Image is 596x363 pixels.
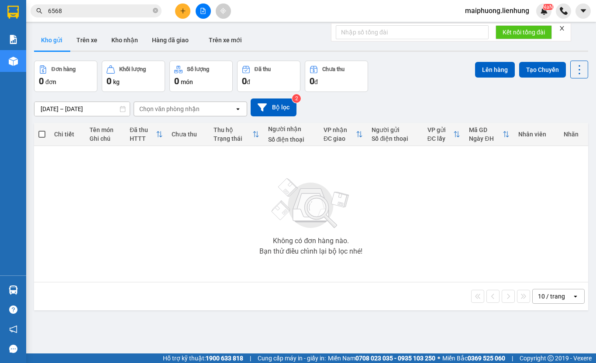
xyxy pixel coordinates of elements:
[214,135,252,142] div: Trạng thái
[548,355,554,361] span: copyright
[519,62,566,78] button: Tạo Chuyến
[163,353,243,363] span: Hỗ trợ kỹ thuật:
[267,173,355,234] img: svg+xml;base64,PHN2ZyBjbGFzcz0ibGlzdC1wbHVnX19zdmciIHhtbG5zPSJodHRwOi8vd3d3LnczLm9yZy8yMDAwL3N2Zy...
[251,98,296,116] button: Bộ lọc
[458,5,536,16] span: maiphuong.lienhung
[102,61,165,92] button: Khối lượng0kg
[518,131,555,138] div: Nhân viên
[559,25,565,31] span: close
[324,126,356,133] div: VP nhận
[579,7,587,15] span: caret-down
[181,78,193,85] span: món
[234,105,241,112] svg: open
[113,78,120,85] span: kg
[206,355,243,362] strong: 1900 633 818
[423,123,465,146] th: Toggle SortBy
[153,8,158,13] span: close-circle
[187,66,209,72] div: Số lượng
[130,126,156,133] div: Đã thu
[9,325,17,333] span: notification
[255,66,271,72] div: Đã thu
[153,7,158,15] span: close-circle
[268,136,315,143] div: Số điện thoại
[542,4,553,10] sup: NaN
[292,94,301,103] sup: 2
[39,76,44,86] span: 0
[572,293,579,300] svg: open
[250,353,251,363] span: |
[237,61,300,92] button: Đã thu0đ
[575,3,591,19] button: caret-down
[175,3,190,19] button: plus
[174,76,179,86] span: 0
[273,237,349,244] div: Không có đơn hàng nào.
[310,76,314,86] span: 0
[268,126,315,132] div: Người nhận
[9,345,17,353] span: message
[259,248,362,255] div: Bạn thử điều chỉnh lại bộ lọc nhé!
[564,131,584,138] div: Nhãn
[438,356,440,360] span: ⚪️
[145,30,196,51] button: Hàng đã giao
[469,135,503,142] div: Ngày ĐH
[9,57,18,66] img: warehouse-icon
[512,353,513,363] span: |
[180,8,186,14] span: plus
[107,76,111,86] span: 0
[538,292,565,301] div: 10 / trang
[247,78,250,85] span: đ
[139,105,200,113] div: Chọn văn phòng nhận
[258,353,326,363] span: Cung cấp máy in - giấy in:
[69,30,104,51] button: Trên xe
[172,131,205,138] div: Chưa thu
[104,30,145,51] button: Kho nhận
[560,7,568,15] img: phone-icon
[130,135,156,142] div: HTTT
[196,3,211,19] button: file-add
[442,353,505,363] span: Miền Bắc
[119,66,146,72] div: Khối lượng
[216,3,231,19] button: aim
[36,8,42,14] span: search
[34,102,130,116] input: Select a date range.
[34,30,69,51] button: Kho gửi
[372,126,418,133] div: Người gửi
[54,131,81,138] div: Chi tiết
[336,25,489,39] input: Nhập số tổng đài
[220,8,226,14] span: aim
[48,6,151,16] input: Tìm tên, số ĐT hoặc mã đơn
[45,78,56,85] span: đơn
[465,123,514,146] th: Toggle SortBy
[427,135,454,142] div: ĐC lấy
[324,135,356,142] div: ĐC giao
[9,35,18,44] img: solution-icon
[468,355,505,362] strong: 0369 525 060
[475,62,515,78] button: Lên hàng
[372,135,418,142] div: Số điện thoại
[34,61,97,92] button: Đơn hàng0đơn
[214,126,252,133] div: Thu hộ
[328,353,435,363] span: Miền Nam
[9,305,17,314] span: question-circle
[90,126,121,133] div: Tên món
[169,61,233,92] button: Số lượng0món
[496,25,552,39] button: Kết nối tổng đài
[7,6,19,19] img: logo-vxr
[540,7,548,15] img: icon-new-feature
[200,8,206,14] span: file-add
[427,126,454,133] div: VP gửi
[242,76,247,86] span: 0
[319,123,367,146] th: Toggle SortBy
[209,37,242,44] span: Trên xe mới
[305,61,368,92] button: Chưa thu0đ
[9,285,18,295] img: warehouse-icon
[125,123,167,146] th: Toggle SortBy
[355,355,435,362] strong: 0708 023 035 - 0935 103 250
[314,78,318,85] span: đ
[469,126,503,133] div: Mã GD
[209,123,264,146] th: Toggle SortBy
[52,66,76,72] div: Đơn hàng
[503,27,545,37] span: Kết nối tổng đài
[322,66,345,72] div: Chưa thu
[90,135,121,142] div: Ghi chú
